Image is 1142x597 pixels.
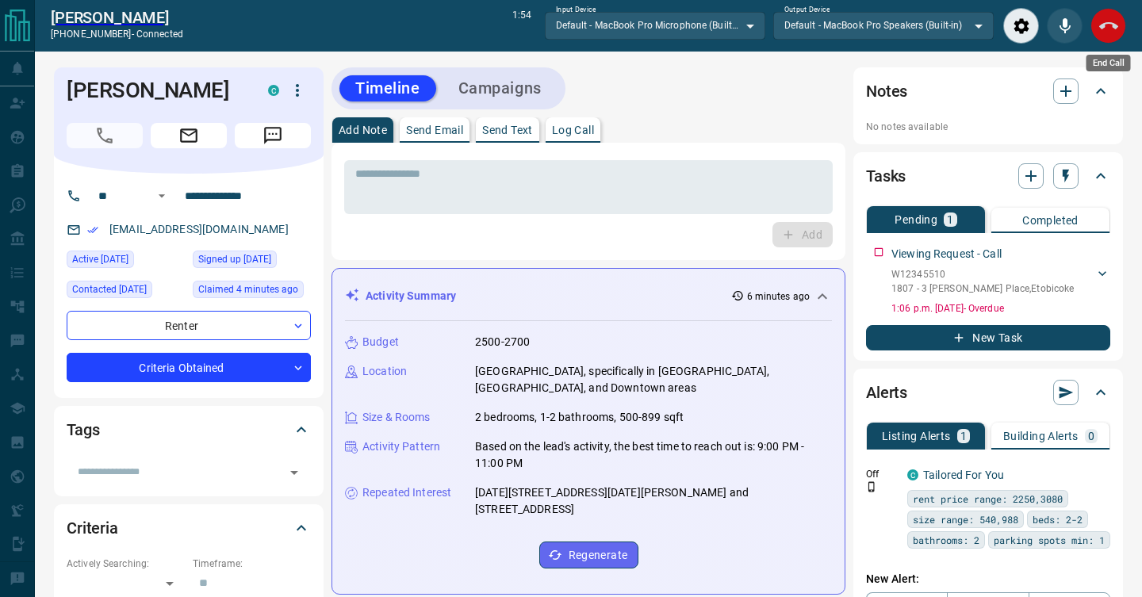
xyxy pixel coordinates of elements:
[152,186,171,205] button: Open
[362,363,407,380] p: Location
[891,301,1110,316] p: 1:06 p.m. [DATE] - Overdue
[1086,55,1131,71] div: End Call
[891,246,1002,262] p: Viewing Request - Call
[1003,431,1079,442] p: Building Alerts
[913,532,979,548] span: bathrooms: 2
[866,163,906,189] h2: Tasks
[1022,215,1079,226] p: Completed
[1047,8,1083,44] div: Mute
[72,251,128,267] span: Active [DATE]
[747,289,810,304] p: 6 minutes ago
[866,157,1110,195] div: Tasks
[283,461,305,484] button: Open
[882,431,951,442] p: Listing Alerts
[67,78,244,103] h1: [PERSON_NAME]
[545,12,765,39] div: Default - MacBook Pro Microphone (Built-in)
[67,353,311,382] div: Criteria Obtained
[556,5,596,15] label: Input Device
[475,484,832,518] p: [DATE][STREET_ADDRESS][DATE][PERSON_NAME] and [STREET_ADDRESS]
[67,123,143,148] span: Call
[67,515,118,541] h2: Criteria
[960,431,967,442] p: 1
[891,267,1074,281] p: W12345510
[362,409,431,426] p: Size & Rooms
[67,411,311,449] div: Tags
[406,124,463,136] p: Send Email
[866,78,907,104] h2: Notes
[87,224,98,235] svg: Email Verified
[235,123,311,148] span: Message
[193,557,311,571] p: Timeframe:
[512,8,531,44] p: 1:54
[67,251,185,273] div: Sun Aug 17 2025
[67,417,99,442] h2: Tags
[1003,8,1039,44] div: Audio Settings
[1088,431,1094,442] p: 0
[895,214,937,225] p: Pending
[67,509,311,547] div: Criteria
[51,27,183,41] p: [PHONE_NUMBER] -
[67,311,311,340] div: Renter
[866,380,907,405] h2: Alerts
[482,124,533,136] p: Send Text
[866,571,1110,587] p: New Alert:
[67,281,185,303] div: Fri Jul 23 2021
[866,72,1110,110] div: Notes
[72,281,147,297] span: Contacted [DATE]
[784,5,830,15] label: Output Device
[67,557,185,571] p: Actively Searching:
[475,363,832,396] p: [GEOGRAPHIC_DATA], specifically in [GEOGRAPHIC_DATA], [GEOGRAPHIC_DATA], and Downtown areas
[994,532,1105,548] span: parking spots min: 1
[907,469,918,480] div: condos.ca
[773,12,994,39] div: Default - MacBook Pro Speakers (Built-in)
[891,264,1110,299] div: W123455101807 - 3 [PERSON_NAME] Place,Etobicoke
[151,123,227,148] span: Email
[198,251,271,267] span: Signed up [DATE]
[1033,511,1083,527] span: beds: 2-2
[475,409,684,426] p: 2 bedrooms, 1-2 bathrooms, 500-899 sqft
[866,481,877,492] svg: Push Notification Only
[866,325,1110,350] button: New Task
[366,288,456,304] p: Activity Summary
[1090,8,1126,44] div: End Call
[339,124,387,136] p: Add Note
[866,373,1110,411] div: Alerts
[947,214,953,225] p: 1
[198,281,298,297] span: Claimed 4 minutes ago
[362,334,399,350] p: Budget
[443,75,558,101] button: Campaigns
[268,85,279,96] div: condos.ca
[539,542,638,568] button: Regenerate
[923,469,1004,481] a: Tailored For You
[362,438,440,455] p: Activity Pattern
[475,334,530,350] p: 2500-2700
[891,281,1074,296] p: 1807 - 3 [PERSON_NAME] Place , Etobicoke
[866,467,898,481] p: Off
[552,124,594,136] p: Log Call
[339,75,436,101] button: Timeline
[913,491,1063,507] span: rent price range: 2250,3080
[345,281,832,311] div: Activity Summary6 minutes ago
[193,251,311,273] div: Thu Nov 26 2020
[51,8,183,27] a: [PERSON_NAME]
[109,223,289,235] a: [EMAIL_ADDRESS][DOMAIN_NAME]
[475,438,832,472] p: Based on the lead's activity, the best time to reach out is: 9:00 PM - 11:00 PM
[866,120,1110,134] p: No notes available
[136,29,183,40] span: connected
[913,511,1018,527] span: size range: 540,988
[193,281,311,303] div: Mon Aug 18 2025
[362,484,451,501] p: Repeated Interest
